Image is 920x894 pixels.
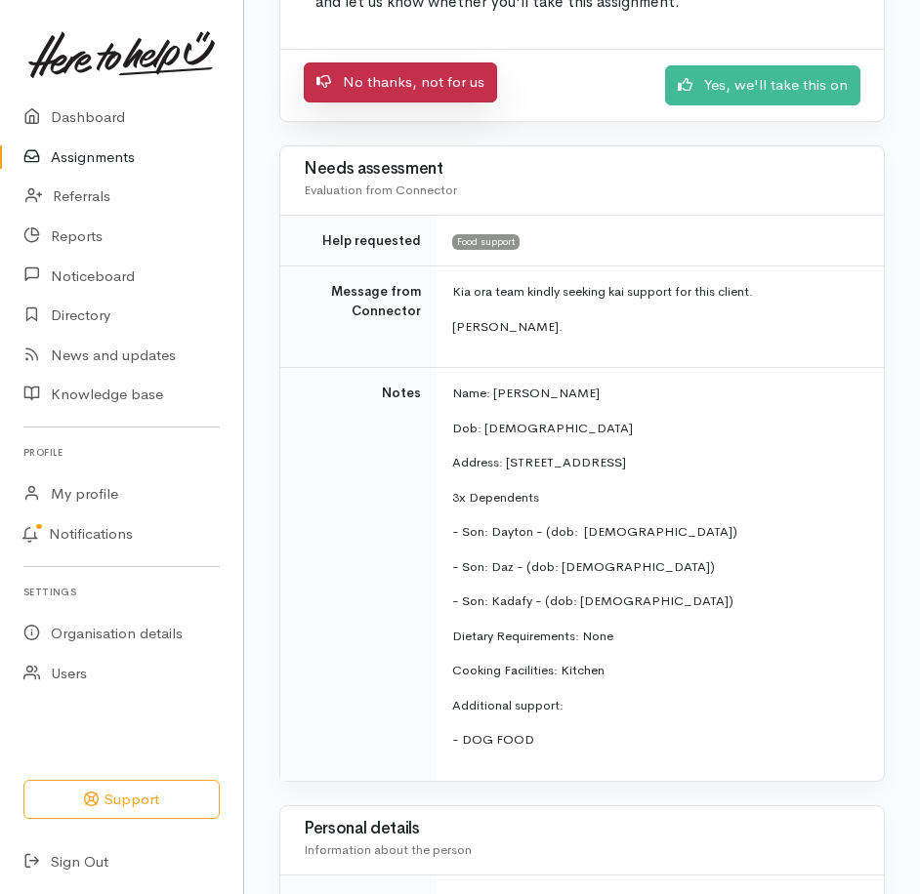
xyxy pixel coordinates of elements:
p: Name: [PERSON_NAME] [452,384,860,403]
p: - Son: Daz - (dob: [DEMOGRAPHIC_DATA]) [452,557,860,577]
h3: Needs assessment [304,160,860,179]
h6: Settings [23,579,220,605]
p: Dob: [DEMOGRAPHIC_DATA] [452,419,860,438]
td: Message from Connector [280,266,437,368]
p: Additional support: [452,696,860,715]
p: Kia ora team kindly seeking kai support for this client. [452,282,860,302]
span: Food support [452,234,520,250]
p: Dietary Requirements: None [452,627,860,646]
p: Cooking Facilities: Kitchen [452,661,860,680]
p: 3x Dependents [452,488,860,508]
p: [PERSON_NAME]. [452,317,860,337]
a: No thanks, not for us [304,62,497,102]
span: Information about the person [304,841,472,858]
p: - DOG FOOD [452,730,860,750]
h6: Profile [23,439,220,466]
a: Yes, we'll take this on [665,65,860,105]
h3: Personal details [304,820,860,838]
p: Address: [STREET_ADDRESS] [452,453,860,472]
span: Evaluation from Connector [304,182,457,198]
td: Help requested [280,215,437,266]
p: - Son: Kadafy - (dob: [DEMOGRAPHIC_DATA]) [452,591,860,611]
td: Notes [280,368,437,781]
p: - Son: Dayton - (dob: [DEMOGRAPHIC_DATA]) [452,522,860,542]
button: Support [23,780,220,820]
